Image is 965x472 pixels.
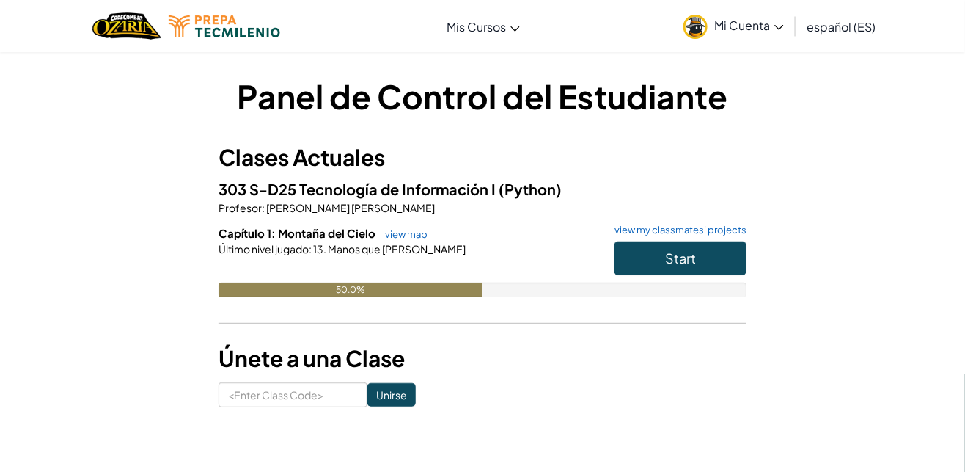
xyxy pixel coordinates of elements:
[607,225,746,235] a: view my classmates' projects
[447,19,507,35] span: Mis Cursos
[683,15,708,39] img: avatar
[614,242,746,275] button: Start
[219,226,378,240] span: Capítulo 1: Montaña del Cielo
[262,201,265,214] span: :
[367,383,416,407] input: Unirse
[312,242,326,255] span: 13.
[219,201,262,214] span: Profesor
[499,180,562,198] span: (Python)
[800,7,884,46] a: español (ES)
[219,382,367,407] input: <Enter Class Code>
[440,7,527,46] a: Mis Cursos
[715,18,784,33] span: Mi Cuenta
[219,73,746,119] h1: Panel de Control del Estudiante
[265,201,435,214] span: [PERSON_NAME] [PERSON_NAME]
[219,180,499,198] span: 303 S-D25 Tecnología de Información I
[378,228,428,240] a: view map
[219,242,309,255] span: Último nivel jugado
[92,11,161,41] a: Ozaria by CodeCombat logo
[807,19,876,35] span: español (ES)
[92,11,161,41] img: Home
[309,242,312,255] span: :
[169,15,280,37] img: Tecmilenio logo
[219,342,746,375] h3: Únete a una Clase
[676,3,791,49] a: Mi Cuenta
[219,283,482,297] div: 50.0%
[326,242,466,255] span: Manos que [PERSON_NAME]
[219,141,746,174] h3: Clases Actuales
[665,250,696,266] span: Start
